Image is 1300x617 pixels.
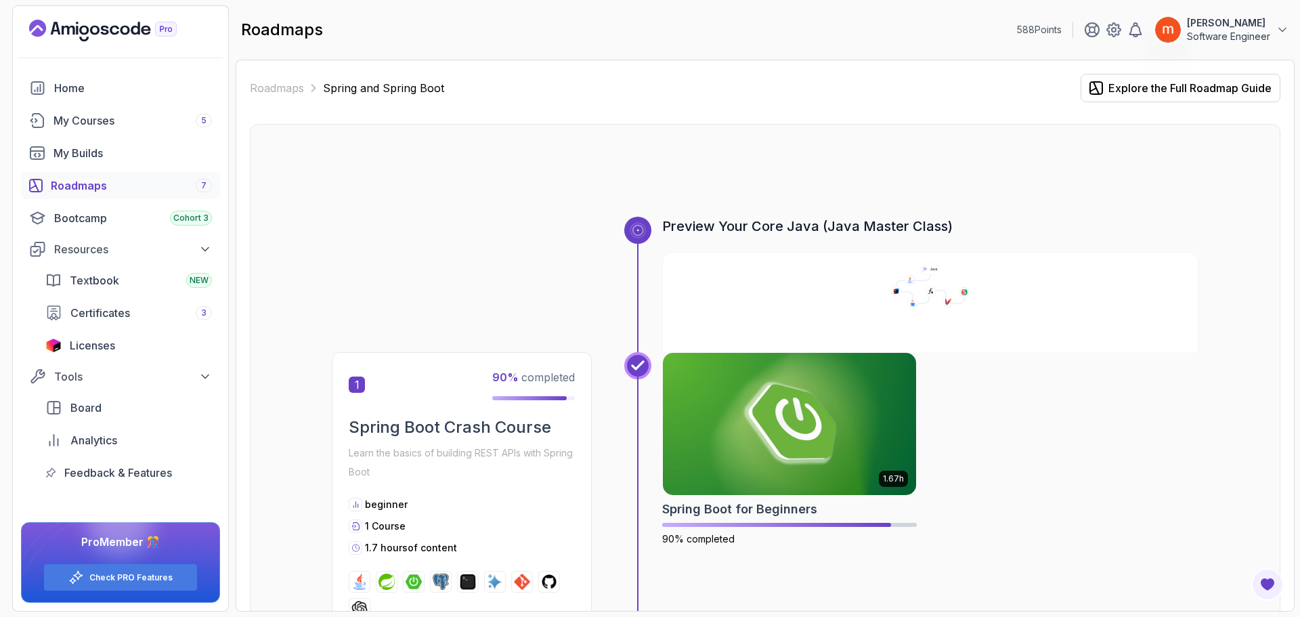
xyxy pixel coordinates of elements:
[190,275,209,286] span: NEW
[351,601,368,617] img: chatgpt logo
[21,205,220,232] a: bootcamp
[45,339,62,352] img: jetbrains icon
[487,574,503,590] img: ai logo
[89,572,173,583] a: Check PRO Features
[351,574,368,590] img: java logo
[883,473,904,484] p: 1.67h
[70,305,130,321] span: Certificates
[37,394,220,421] a: board
[1187,30,1270,43] p: Software Engineer
[37,267,220,294] a: textbook
[541,574,557,590] img: github logo
[662,352,917,546] a: Spring Boot for Beginners card1.67hSpring Boot for Beginners90% completed
[173,213,209,224] span: Cohort 3
[21,172,220,199] a: roadmaps
[37,459,220,486] a: feedback
[1154,16,1289,43] button: user profile image[PERSON_NAME]Software Engineer
[37,427,220,454] a: analytics
[70,432,117,448] span: Analytics
[433,574,449,590] img: postgres logo
[37,299,220,326] a: certificates
[21,107,220,134] a: courses
[53,112,212,129] div: My Courses
[21,364,220,389] button: Tools
[21,237,220,261] button: Resources
[54,210,212,226] div: Bootcamp
[37,332,220,359] a: licenses
[662,500,817,519] h2: Spring Boot for Beginners
[323,80,444,96] p: Spring and Spring Boot
[662,533,735,545] span: 90% completed
[378,574,395,590] img: spring logo
[53,145,212,161] div: My Builds
[51,177,212,194] div: Roadmaps
[21,140,220,167] a: builds
[29,20,208,41] a: Landing page
[1108,80,1272,96] div: Explore the Full Roadmap Guide
[460,574,476,590] img: terminal logo
[54,368,212,385] div: Tools
[1017,23,1062,37] p: 588 Points
[54,241,212,257] div: Resources
[492,370,519,384] span: 90 %
[349,417,575,438] h2: Spring Boot Crash Course
[250,80,304,96] a: Roadmaps
[349,444,575,482] p: Learn the basics of building REST APIs with Spring Boot
[201,180,207,191] span: 7
[1081,74,1280,102] button: Explore the Full Roadmap Guide
[406,574,422,590] img: spring-boot logo
[365,520,406,532] span: 1 Course
[201,307,207,318] span: 3
[663,353,916,495] img: Spring Boot for Beginners card
[365,541,457,555] p: 1.7 hours of content
[514,574,530,590] img: git logo
[70,337,115,354] span: Licenses
[201,115,207,126] span: 5
[241,19,323,41] h2: roadmaps
[662,217,1198,236] h3: Preview Your Core Java (Java Master Class)
[64,465,172,481] span: Feedback & Features
[1187,16,1270,30] p: [PERSON_NAME]
[54,80,212,96] div: Home
[365,498,408,511] p: beginner
[43,563,198,591] button: Check PRO Features
[492,370,575,384] span: completed
[1251,568,1284,601] button: Open Feedback Button
[1155,17,1181,43] img: user profile image
[349,377,365,393] span: 1
[70,400,102,416] span: Board
[70,272,119,289] span: Textbook
[21,75,220,102] a: home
